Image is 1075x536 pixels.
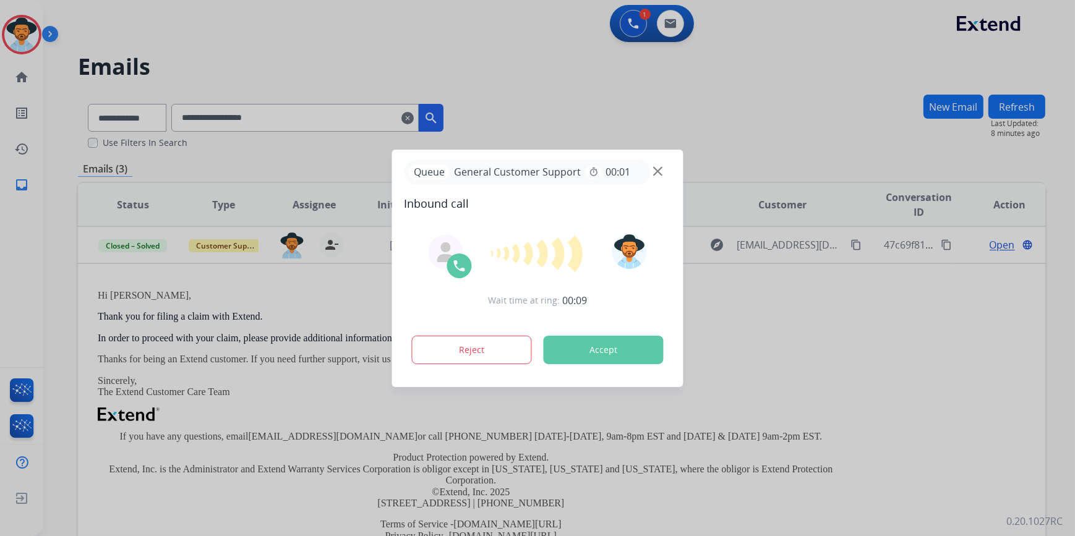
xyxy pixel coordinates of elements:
img: avatar [612,234,646,269]
mat-icon: timer [589,167,599,177]
p: 0.20.1027RC [1006,514,1063,529]
span: 00:01 [606,164,631,179]
span: 00:09 [562,293,587,308]
span: Wait time at ring: [488,294,560,307]
button: Reject [412,336,532,364]
p: Queue [409,164,450,180]
span: General Customer Support [450,164,586,179]
img: agent-avatar [436,242,456,262]
span: Inbound call [405,195,671,212]
img: call-icon [452,258,467,273]
button: Accept [544,336,664,364]
img: close-button [653,166,662,176]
